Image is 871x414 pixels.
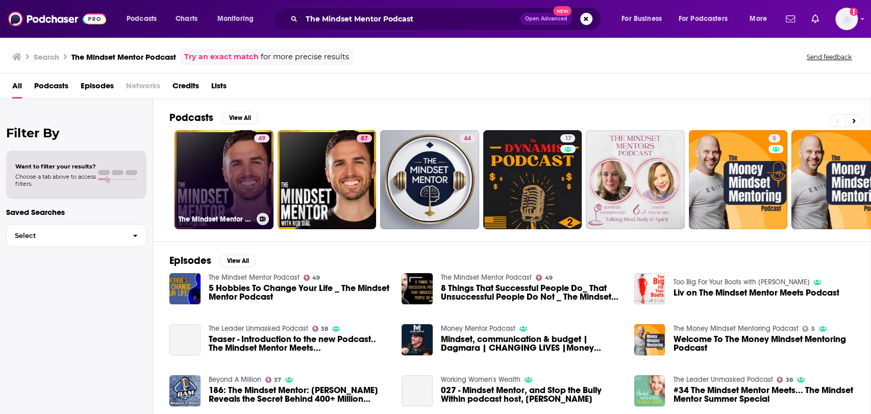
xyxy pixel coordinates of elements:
span: Choose a tab above to access filters. [15,173,96,187]
a: Working Women's Wealth [441,375,520,384]
a: 5 Hobbies To Change Your Life _ The Mindset Mentor Podcast [169,273,201,304]
a: 44 [460,134,475,142]
a: Credits [172,78,199,99]
span: Networks [126,78,160,99]
span: For Business [621,12,662,26]
a: The Mindset Mentor Podcast [441,273,532,282]
span: for more precise results [261,51,349,63]
button: open menu [119,11,170,27]
img: Mindset, communication & budget | Dagmara | CHANGING LIVES |Money Mentor Podcast [402,324,433,355]
h3: The Mindset Mentor Podcast [179,215,253,224]
span: Want to filter your results? [15,163,96,170]
a: 49 [254,134,269,142]
img: Welcome To The Money Mindset Mentoring Podcast [634,324,665,355]
span: 49 [258,134,265,144]
a: The Money Mindset Mentoring Podcast [673,324,798,333]
span: 5 Hobbies To Change Your Life _ The Mindset Mentor Podcast [209,284,390,301]
a: 8 Things That Successful People Do_ That Unsuccessful People Do Not _ The Mindset Mentor Podcast [441,284,622,301]
span: Monitoring [217,12,254,26]
a: 38 [312,326,329,332]
a: Podcasts [34,78,68,99]
a: Charts [169,11,204,27]
a: 44 [380,130,479,229]
a: Teaser - Introduction to the new Podcast.. The Mindset Mentor Meets... [169,324,201,355]
button: open menu [672,11,742,27]
div: Search podcasts, credits, & more... [283,7,611,31]
button: open menu [742,11,780,27]
a: 49The Mindset Mentor Podcast [175,130,273,229]
a: Try an exact match [184,51,259,63]
a: 38 [777,377,793,383]
h2: Podcasts [169,111,213,124]
span: 38 [321,327,328,331]
span: Logged in as hmill [835,8,858,30]
span: Podcasts [127,12,157,26]
span: 37 [274,378,281,382]
button: Open AdvancedNew [520,13,572,25]
a: 87 [278,130,377,229]
a: Welcome To The Money Mindset Mentoring Podcast [673,335,854,352]
span: 87 [361,134,368,144]
a: 5 [689,130,788,229]
a: Lists [211,78,227,99]
a: Teaser - Introduction to the new Podcast.. The Mindset Mentor Meets... [209,335,390,352]
span: 44 [464,134,471,144]
button: open menu [614,11,675,27]
span: More [750,12,767,26]
h2: Episodes [169,254,211,267]
span: 17 [564,134,571,144]
span: Select [7,232,125,239]
h3: The Mindset Mentor Podcast [71,52,176,62]
button: View All [221,112,258,124]
a: Beyond A Million [209,375,261,384]
span: 5 [811,327,815,331]
span: 38 [786,378,793,382]
span: 027 - Mindset Mentor, and Stop the Bully Within podcast host, [PERSON_NAME] [441,386,622,403]
a: Mindset, communication & budget | Dagmara | CHANGING LIVES |Money Mentor Podcast [441,335,622,352]
img: #34 The Mindset Mentor Meets... The Mindset Mentor Summer Special [634,375,665,406]
h3: Search [34,52,59,62]
input: Search podcasts, credits, & more... [302,11,520,27]
img: Podchaser - Follow, Share and Rate Podcasts [8,9,106,29]
a: 17 [483,130,582,229]
a: 027 - Mindset Mentor, and Stop the Bully Within podcast host, Jacqui Letran [402,375,433,406]
a: 027 - Mindset Mentor, and Stop the Bully Within podcast host, Jacqui Letran [441,386,622,403]
span: 5 [773,134,776,144]
img: Liv on The Mindset Mentor Meets Podcast [634,273,665,304]
h2: Filter By [6,126,146,140]
span: 49 [545,276,553,280]
span: Charts [176,12,197,26]
a: Show notifications dropdown [807,10,823,28]
a: 49 [304,275,320,281]
a: Too Big For Your Boots with Liv Conlon [673,278,809,286]
a: 17 [560,134,575,142]
a: #34 The Mindset Mentor Meets... The Mindset Mentor Summer Special [673,386,854,403]
img: User Profile [835,8,858,30]
a: 186: The Mindset Mentor: Rob Dial Reveals the Secret Behind 400+ Million Podcast Downloads – 7FL [209,386,390,403]
span: New [553,6,571,16]
img: 8 Things That Successful People Do_ That Unsuccessful People Do Not _ The Mindset Mentor Podcast [402,273,433,304]
button: Show profile menu [835,8,858,30]
span: Open Advanced [525,16,567,21]
a: Liv on The Mindset Mentor Meets Podcast [673,288,839,297]
span: All [12,78,22,99]
span: 49 [312,276,320,280]
a: The Mindset Mentor Podcast [209,273,300,282]
a: 5 [802,326,815,332]
a: Episodes [81,78,114,99]
img: 186: The Mindset Mentor: Rob Dial Reveals the Secret Behind 400+ Million Podcast Downloads – 7FL [169,375,201,406]
a: 37 [265,377,282,383]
